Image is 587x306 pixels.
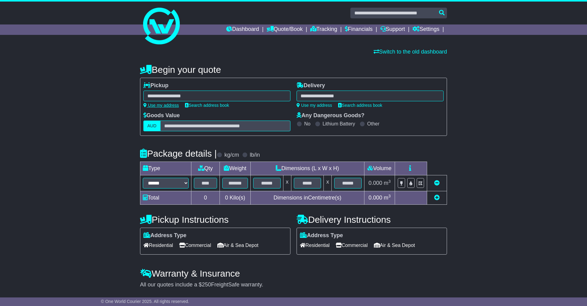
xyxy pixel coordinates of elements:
label: Delivery [297,82,325,89]
span: 250 [202,282,211,288]
a: Use my address [297,103,332,108]
span: m [384,180,391,186]
td: 0 [191,191,220,205]
a: Support [380,24,405,35]
a: Tracking [310,24,337,35]
h4: Warranty & Insurance [140,268,447,278]
span: 0 [225,195,228,201]
td: Type [140,162,191,175]
sup: 3 [388,194,391,198]
label: Goods Value [143,112,180,119]
a: Use my address [143,103,179,108]
label: No [304,121,310,127]
td: Dimensions (L x W x H) [250,162,364,175]
td: Dimensions in Centimetre(s) [250,191,364,205]
span: Commercial [179,241,211,250]
a: Add new item [434,195,440,201]
td: Total [140,191,191,205]
a: Search address book [185,103,229,108]
td: Kilo(s) [220,191,251,205]
span: Residential [143,241,173,250]
h4: Delivery Instructions [297,215,447,225]
label: Address Type [143,232,186,239]
a: Financials [345,24,373,35]
a: Search address book [338,103,382,108]
span: Air & Sea Depot [217,241,259,250]
td: x [324,175,332,191]
td: Weight [220,162,251,175]
td: Qty [191,162,220,175]
span: 0.000 [368,180,382,186]
span: © One World Courier 2025. All rights reserved. [101,299,189,304]
sup: 3 [388,179,391,184]
span: 0.000 [368,195,382,201]
h4: Package details | [140,148,217,159]
a: Switch to the old dashboard [374,49,447,55]
h4: Begin your quote [140,65,447,75]
label: kg/cm [224,152,239,159]
label: Pickup [143,82,168,89]
a: Quote/Book [267,24,303,35]
a: Settings [412,24,439,35]
span: Residential [300,241,330,250]
label: Other [367,121,379,127]
span: Air & Sea Depot [374,241,415,250]
span: Commercial [336,241,367,250]
a: Remove this item [434,180,440,186]
label: AUD [143,121,161,131]
div: All our quotes include a $ FreightSafe warranty. [140,282,447,288]
a: Dashboard [226,24,259,35]
label: Address Type [300,232,343,239]
td: Volume [364,162,395,175]
label: Any Dangerous Goods? [297,112,364,119]
label: lb/in [250,152,260,159]
label: Lithium Battery [323,121,355,127]
td: x [283,175,291,191]
span: m [384,195,391,201]
h4: Pickup Instructions [140,215,290,225]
